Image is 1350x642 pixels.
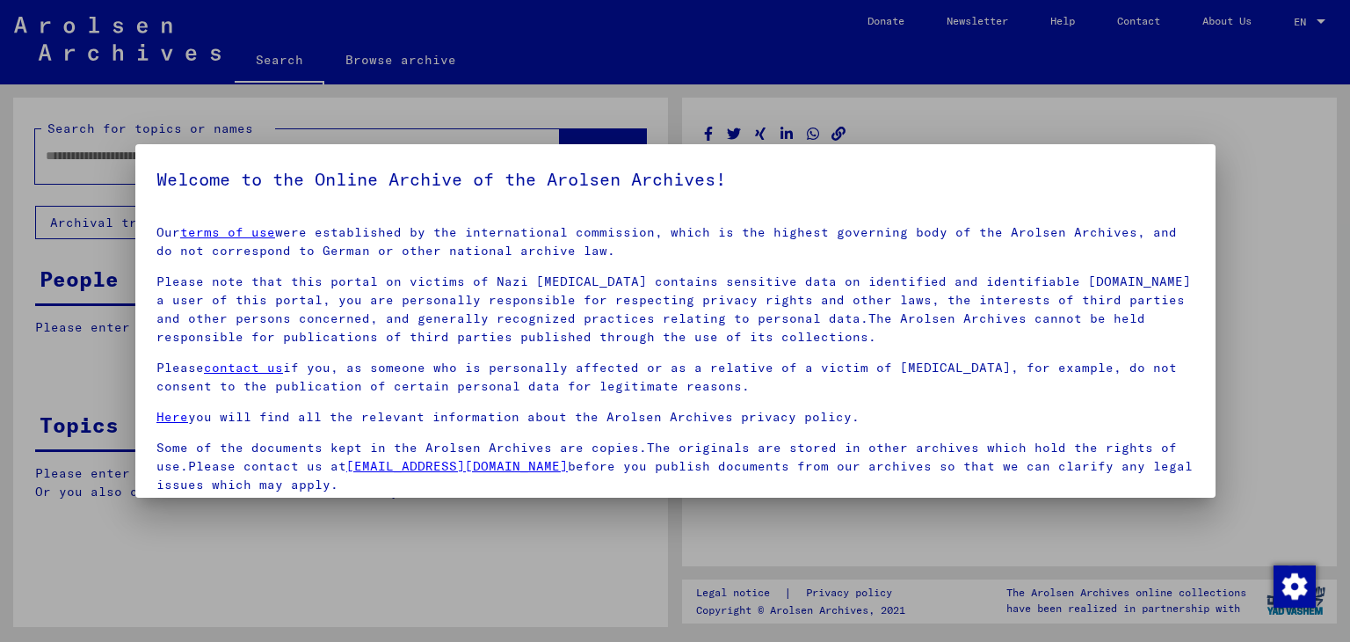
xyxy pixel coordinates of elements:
img: Change consent [1274,565,1316,608]
a: contact us [204,360,283,376]
a: [EMAIL_ADDRESS][DOMAIN_NAME] [346,458,568,474]
p: Some of the documents kept in the Arolsen Archives are copies.The originals are stored in other a... [156,439,1194,494]
p: you will find all the relevant information about the Arolsen Archives privacy policy. [156,408,1194,427]
h5: Welcome to the Online Archive of the Arolsen Archives! [156,165,1194,193]
div: Change consent [1273,565,1315,607]
p: Our were established by the international commission, which is the highest governing body of the ... [156,223,1194,260]
p: Please note that this portal on victims of Nazi [MEDICAL_DATA] contains sensitive data on identif... [156,273,1194,347]
a: Here [156,409,188,425]
p: Please if you, as someone who is personally affected or as a relative of a victim of [MEDICAL_DAT... [156,359,1194,396]
a: terms of use [180,224,275,240]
